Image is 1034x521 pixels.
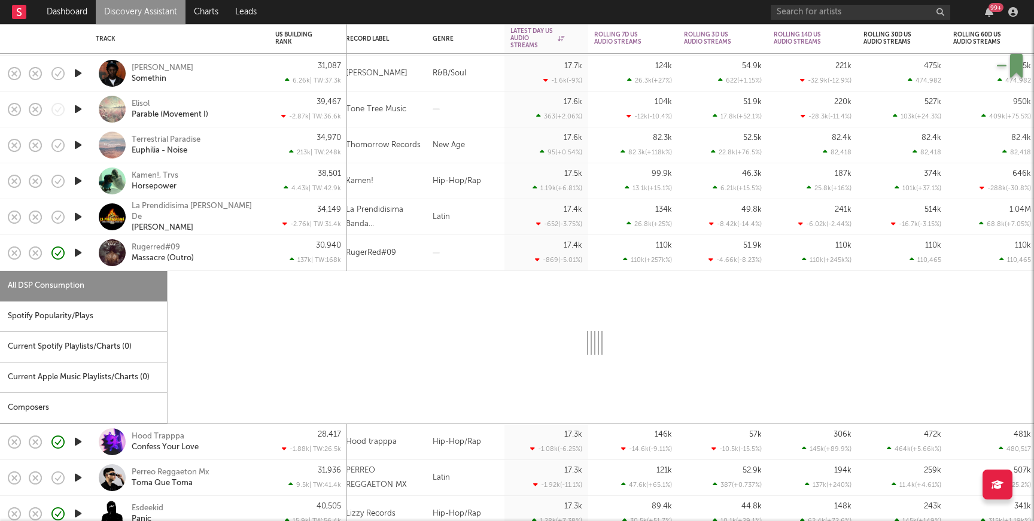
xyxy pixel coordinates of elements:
div: 47.6k ( +65.1 % ) [621,481,672,489]
div: 374k [924,170,941,178]
a: Rugerred#09 [132,242,180,253]
div: 110,465 [999,256,1031,264]
div: 220k [834,98,851,106]
div: 121k [656,467,672,474]
div: [PERSON_NAME] [132,223,193,233]
div: 341k [1014,502,1031,510]
div: 17.7k [564,62,582,70]
div: 82.4k [832,134,851,142]
div: 82,418 [823,148,851,156]
div: -1.88k | TW: 26.5k [275,445,341,453]
div: -12k ( -10.4 % ) [627,112,672,120]
div: Rolling 7D US Audio Streams [594,31,654,45]
div: 110k [656,242,672,249]
div: 17.4k [564,242,582,249]
div: Track [96,35,257,42]
div: -32.9k ( -12.9 % ) [800,77,851,84]
div: 82.3k ( +118k % ) [621,148,672,156]
div: 103k ( +24.3 % ) [893,112,941,120]
div: 89.4k [652,502,672,510]
a: Toma Que Toma [132,478,193,489]
div: 99 + [989,3,1003,12]
div: 95 ( +0.54 % ) [540,148,582,156]
a: Esdeekid [132,503,163,514]
div: 104k [655,98,672,106]
div: 38,501 [318,170,341,178]
div: 306k [834,431,851,438]
div: -652 ( -3.75 % ) [536,220,582,228]
div: 101k ( +37.1 % ) [895,184,941,192]
div: Hood trapppa [346,435,397,449]
div: 950k [1013,98,1031,106]
div: 472k [924,431,941,438]
div: 507k [1014,467,1031,474]
div: -1.6k ( -9 % ) [543,77,582,84]
div: [PERSON_NAME] [346,66,407,81]
a: [PERSON_NAME] [132,63,193,74]
div: -16.7k ( -3.15 % ) [891,220,941,228]
div: 82.3k [653,134,672,142]
a: Perreo Reggaeton Mx [132,467,209,478]
div: 54.9k [742,62,762,70]
div: 68.8k ( +7.05 % ) [979,220,1031,228]
div: 51.9k [743,242,762,249]
div: 17.6k [564,98,582,106]
div: Genre [433,35,492,42]
div: 17.3k [564,431,582,438]
div: 146k [655,431,672,438]
div: New Age [427,127,504,163]
div: 31,087 [318,62,341,70]
div: Latin [427,460,504,496]
a: Parable (Movement I) [132,109,208,120]
div: 4.43k | TW: 42.9k [275,184,341,192]
div: 243k [924,502,941,510]
div: 9.5k | TW: 41.4k [275,481,341,489]
div: -1.08k ( -6.25 % ) [530,445,582,453]
div: Rolling 3D US Audio Streams [684,31,744,45]
div: 145k ( +89.9 % ) [802,445,851,453]
div: 137k | TW: 168k [275,256,341,264]
div: 475k [924,62,941,70]
div: 17.3k [564,467,582,474]
a: Somethin [132,74,166,84]
div: 26.8k ( +25 % ) [627,220,672,228]
div: 31,936 [318,467,341,474]
div: 514k [924,206,941,214]
div: 194k [834,467,851,474]
div: 17.6k [564,134,582,142]
div: 110k [925,242,941,249]
div: Rolling 60D US Audio Streams [953,31,1013,45]
div: 11.4k ( +4.61 % ) [892,481,941,489]
div: Rolling 30D US Audio Streams [863,31,923,45]
div: 39,467 [317,98,341,106]
div: Massacre (Outro) [132,253,194,264]
div: 30,940 [316,242,341,249]
a: Kamen!, Trvs [132,170,178,181]
div: 124k [655,62,672,70]
div: 110k [835,242,851,249]
div: Elisol [132,99,150,109]
div: 44.8k [741,502,762,510]
div: -6.02k ( -2.44 % ) [798,220,851,228]
div: 409k ( +75.5 % ) [981,112,1031,120]
div: -10.5k ( -15.5 % ) [711,445,762,453]
div: 110k ( +245k % ) [802,256,851,264]
div: Horsepower [132,181,177,192]
div: Terrestrial Paradise [132,135,200,145]
div: 25.8k ( +16 % ) [807,184,851,192]
div: 22.8k ( +76.5 % ) [711,148,762,156]
div: 99.9k [652,170,672,178]
div: 17.5k [564,170,582,178]
div: 34,970 [317,134,341,142]
div: Latest Day US Audio Streams [510,28,564,49]
div: US Building Rank [275,31,323,45]
div: 6.26k | TW: 37.3k [275,77,341,84]
div: 6.21k ( +15.5 % ) [713,184,762,192]
div: Hip-Hop/Rap [427,163,504,199]
a: Hood Trapppa [132,431,184,442]
div: Record Label [346,35,403,42]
